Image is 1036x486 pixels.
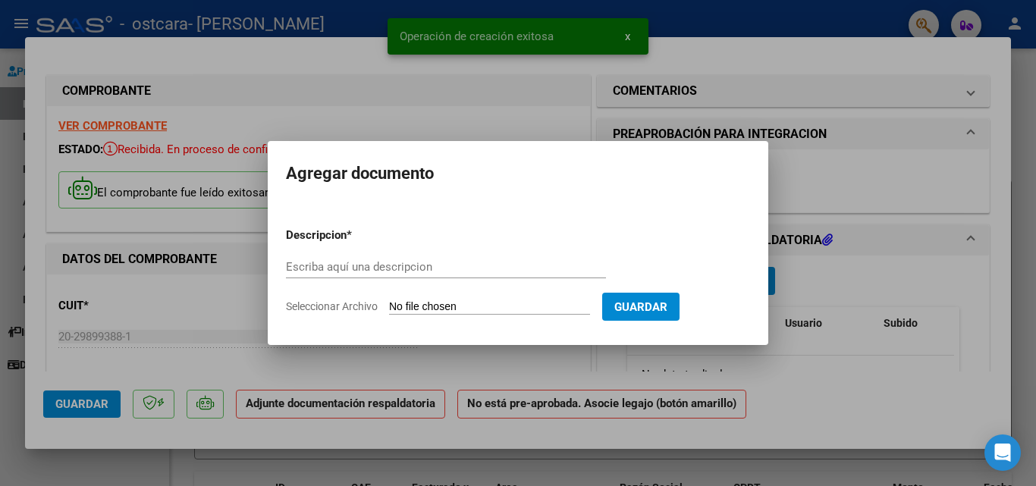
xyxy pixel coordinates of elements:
h2: Agregar documento [286,159,750,188]
div: Open Intercom Messenger [984,434,1021,471]
span: Guardar [614,300,667,314]
span: Seleccionar Archivo [286,300,378,312]
button: Guardar [602,293,680,321]
p: Descripcion [286,227,425,244]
